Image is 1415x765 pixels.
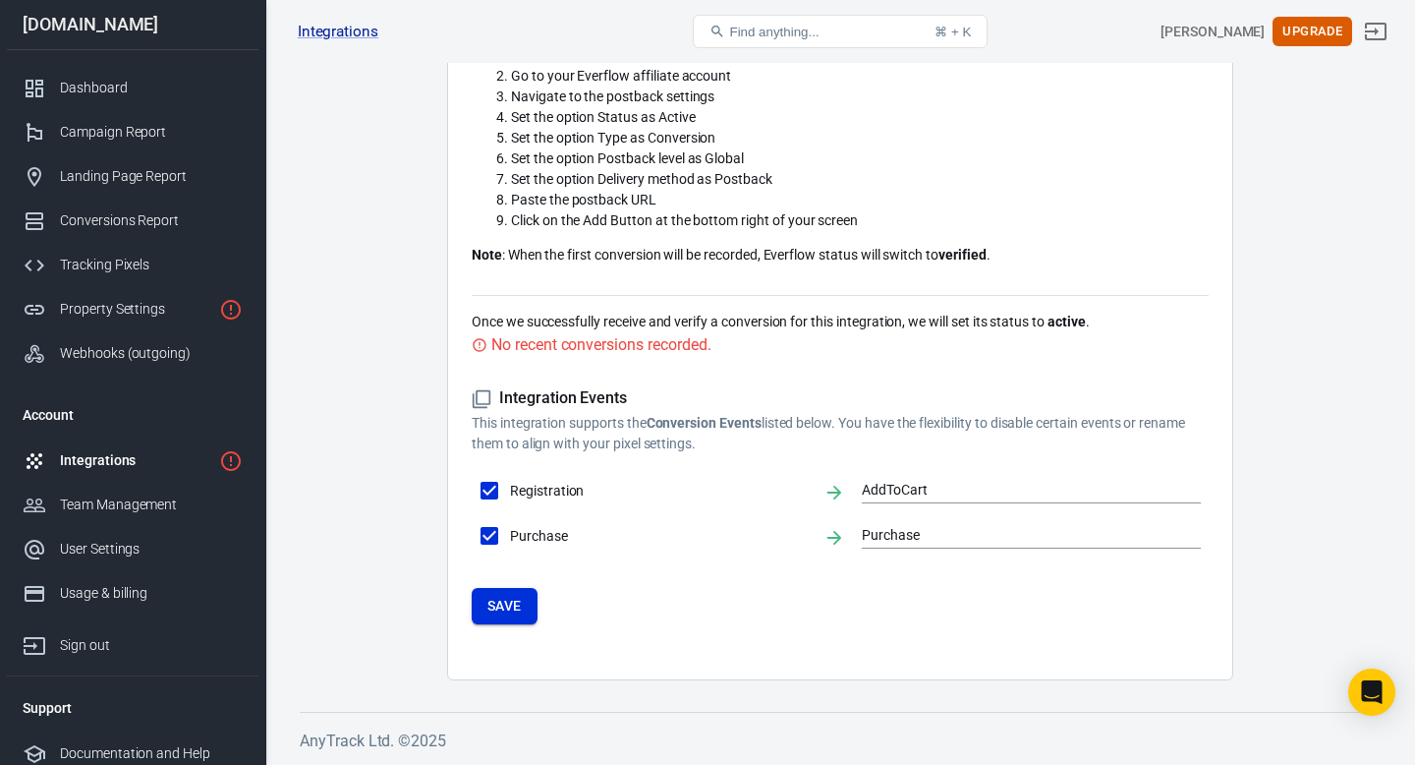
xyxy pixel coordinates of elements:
button: Find anything...⌘ + K [693,15,988,48]
strong: active [1047,314,1086,329]
strong: Conversion Events [647,415,762,431]
div: [DOMAIN_NAME] [7,16,258,33]
a: Usage & billing [7,571,258,616]
span: Paste the postback URL [511,192,656,207]
strong: verified [938,247,987,263]
button: Save [472,588,538,624]
div: ⌘ + K [934,25,971,39]
div: Usage & billing [60,583,243,604]
div: Tracking Pixels [60,255,243,275]
span: Find anything... [729,25,819,39]
div: Integrations [60,450,211,471]
li: Account [7,391,258,439]
div: User Settings [60,539,243,559]
a: Conversions Report [7,199,258,243]
a: Property Settings [7,287,258,331]
p: This integration supports the listed below. You have the flexibility to disable certain events or... [472,413,1209,454]
div: Documentation and Help [60,743,243,764]
div: Sign out [60,635,243,656]
h6: AnyTrack Ltd. © 2025 [300,729,1381,753]
a: Landing Page Report [7,154,258,199]
strong: Note [472,247,502,263]
div: No recent conversions recorded. [491,332,710,357]
span: Set the option Type as Conversion [511,130,715,146]
a: User Settings [7,527,258,571]
a: Sign out [7,616,258,668]
span: Click on the Add Button at the bottom right of your screen [511,212,858,228]
a: Team Management [7,483,258,527]
span: Set the option Delivery method as Postback [511,171,772,187]
a: Tracking Pixels [7,243,258,287]
svg: 1 networks not verified yet [219,449,243,473]
svg: Property is not installed yet [219,298,243,322]
a: Sign out [1352,8,1399,55]
div: Webhooks (outgoing) [60,343,243,364]
a: Integrations [7,439,258,483]
p: Once we successfully receive and verify a conversion for this integration, we will set its status... [472,312,1209,332]
div: Team Management [60,495,243,515]
div: Campaign Report [60,122,243,143]
span: Purchase [510,526,808,547]
a: Campaign Report [7,110,258,154]
a: Integrations [298,22,378,42]
a: Webhooks (outgoing) [7,331,258,376]
span: Set the option Status as Active [511,109,695,125]
div: Open Intercom Messenger [1348,669,1395,716]
div: Property Settings [60,299,211,320]
p: : When the first conversion will be recorded, Everflow status will switch to . [472,245,1209,265]
span: Registration [510,481,808,501]
div: Conversions Report [60,210,243,231]
h5: Integration Events [472,388,1209,409]
div: Landing Page Report [60,166,243,187]
input: CompleteRegistration [862,478,1171,502]
span: Go to your Everflow affiliate account [511,68,731,84]
div: Dashboard [60,78,243,98]
span: Set the option Postback level as Global [511,150,744,166]
button: Upgrade [1273,17,1352,47]
input: Purchase [862,523,1171,548]
span: Navigate to the postback settings [511,88,714,104]
a: Dashboard [7,66,258,110]
div: Account id: jZ8uqp7i [1160,22,1265,42]
li: Support [7,684,258,732]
